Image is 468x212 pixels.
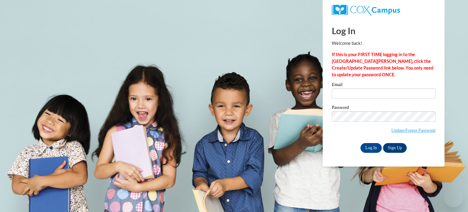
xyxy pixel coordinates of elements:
[332,24,435,37] h1: Log In
[444,188,463,207] iframe: Button to launch messaging window
[391,128,435,133] a: Update/Forgot Password
[332,52,433,77] strong: If this is your FIRST TIME logging in to the [GEOGRAPHIC_DATA][PERSON_NAME], click the Create/Upd...
[332,105,435,111] label: Password
[332,40,435,47] p: Welcome back!
[332,82,435,88] label: Email
[332,5,435,16] a: COX Campus
[383,143,407,153] a: Sign Up
[360,143,382,153] input: Log In
[332,5,400,16] img: COX Campus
